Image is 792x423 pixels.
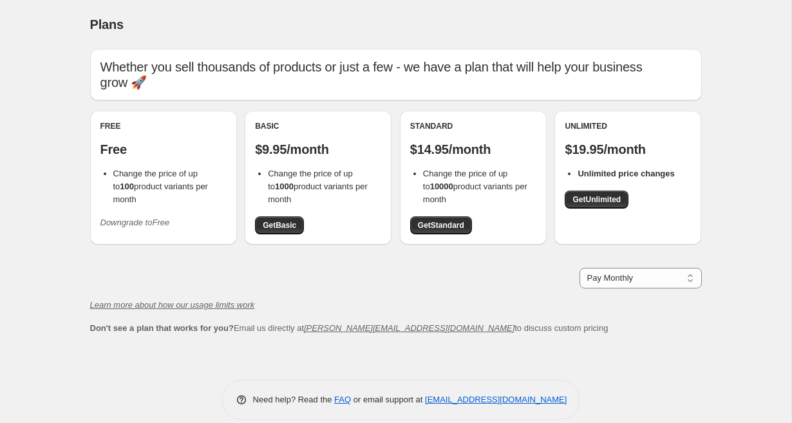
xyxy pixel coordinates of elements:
[100,218,170,227] i: Downgrade to Free
[90,17,124,32] span: Plans
[100,142,227,157] p: Free
[565,191,628,209] a: GetUnlimited
[572,194,621,205] span: Get Unlimited
[410,216,472,234] a: GetStandard
[90,300,255,310] a: Learn more about how our usage limits work
[275,182,294,191] b: 1000
[120,182,134,191] b: 100
[565,142,691,157] p: $19.95/month
[425,395,567,404] a: [EMAIL_ADDRESS][DOMAIN_NAME]
[100,59,692,90] p: Whether you sell thousands of products or just a few - we have a plan that will help your busines...
[253,395,335,404] span: Need help? Read the
[351,395,425,404] span: or email support at
[578,169,674,178] b: Unlimited price changes
[113,169,208,204] span: Change the price of up to product variants per month
[304,323,514,333] a: [PERSON_NAME][EMAIL_ADDRESS][DOMAIN_NAME]
[263,220,296,230] span: Get Basic
[255,216,304,234] a: GetBasic
[418,220,464,230] span: Get Standard
[410,121,536,131] div: Standard
[410,142,536,157] p: $14.95/month
[90,323,608,333] span: Email us directly at to discuss custom pricing
[268,169,368,204] span: Change the price of up to product variants per month
[423,169,527,204] span: Change the price of up to product variants per month
[430,182,453,191] b: 10000
[334,395,351,404] a: FAQ
[255,121,381,131] div: Basic
[565,121,691,131] div: Unlimited
[90,323,234,333] b: Don't see a plan that works for you?
[100,121,227,131] div: Free
[93,212,178,233] button: Downgrade toFree
[255,142,381,157] p: $9.95/month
